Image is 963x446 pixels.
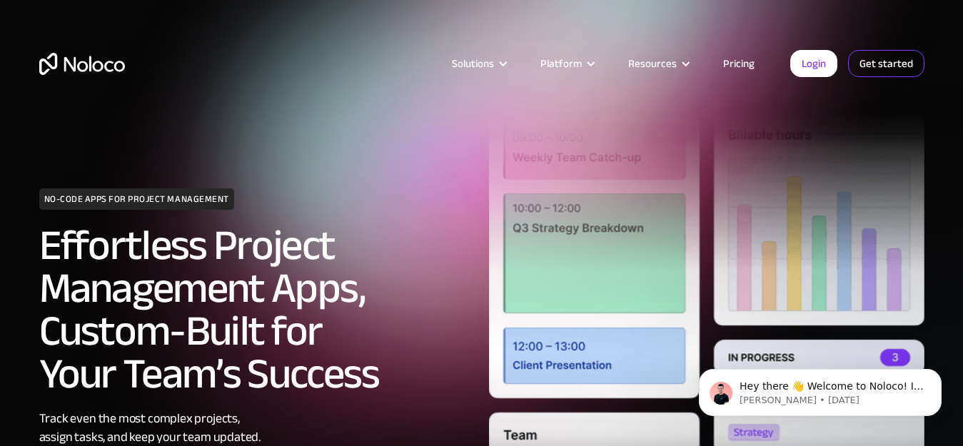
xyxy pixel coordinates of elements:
[790,50,837,77] a: Login
[628,54,677,73] div: Resources
[39,188,234,210] h1: NO-CODE APPS FOR PROJECT MANAGEMENT
[523,54,610,73] div: Platform
[434,54,523,73] div: Solutions
[540,54,582,73] div: Platform
[848,50,924,77] a: Get started
[39,224,475,395] h2: Effortless Project Management Apps, Custom-Built for Your Team’s Success
[452,54,494,73] div: Solutions
[677,339,963,439] iframe: Intercom notifications message
[39,53,125,75] a: home
[705,54,772,73] a: Pricing
[610,54,705,73] div: Resources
